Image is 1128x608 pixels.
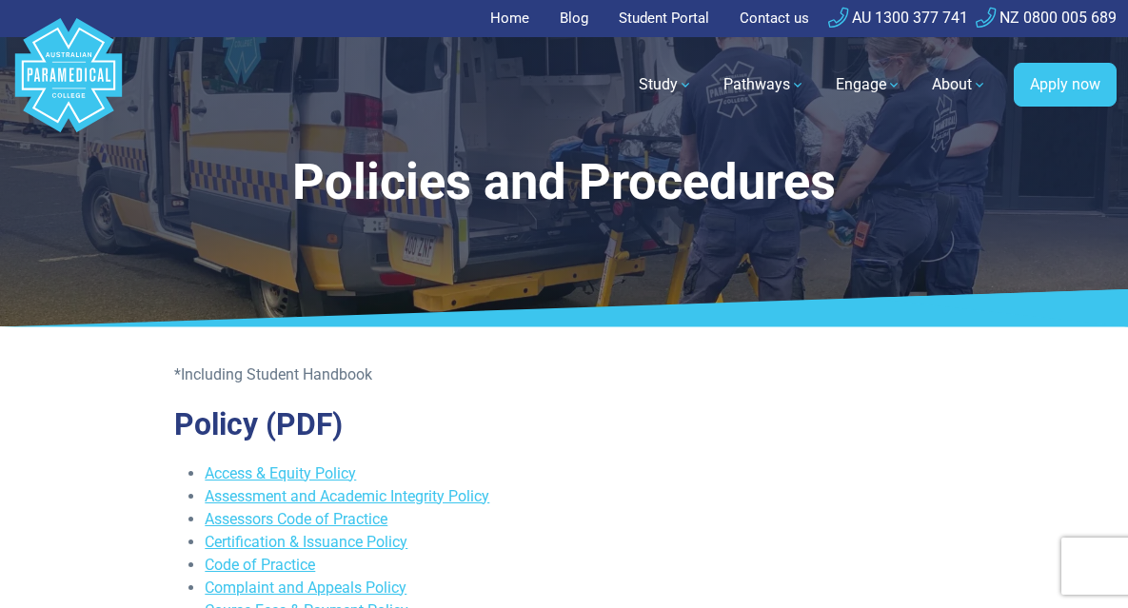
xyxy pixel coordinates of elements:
[828,9,968,27] a: AU 1300 377 741
[712,58,817,111] a: Pathways
[174,363,953,386] p: *Including Student Handbook
[94,152,1034,212] h1: Policies and Procedures
[205,556,315,574] a: Code of Practice
[627,58,704,111] a: Study
[174,406,953,442] h2: Policy (PDF)
[205,464,356,482] a: Access & Equity Policy
[976,9,1117,27] a: NZ 0800 005 689
[205,487,489,505] a: Assessment and Academic Integrity Policy
[11,37,126,133] a: Australian Paramedical College
[205,510,387,528] a: Assessors Code of Practice
[205,533,407,551] a: Certification & Issuance Policy
[920,58,999,111] a: About
[824,58,913,111] a: Engage
[1014,63,1117,107] a: Apply now
[205,579,406,597] a: Complaint and Appeals Policy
